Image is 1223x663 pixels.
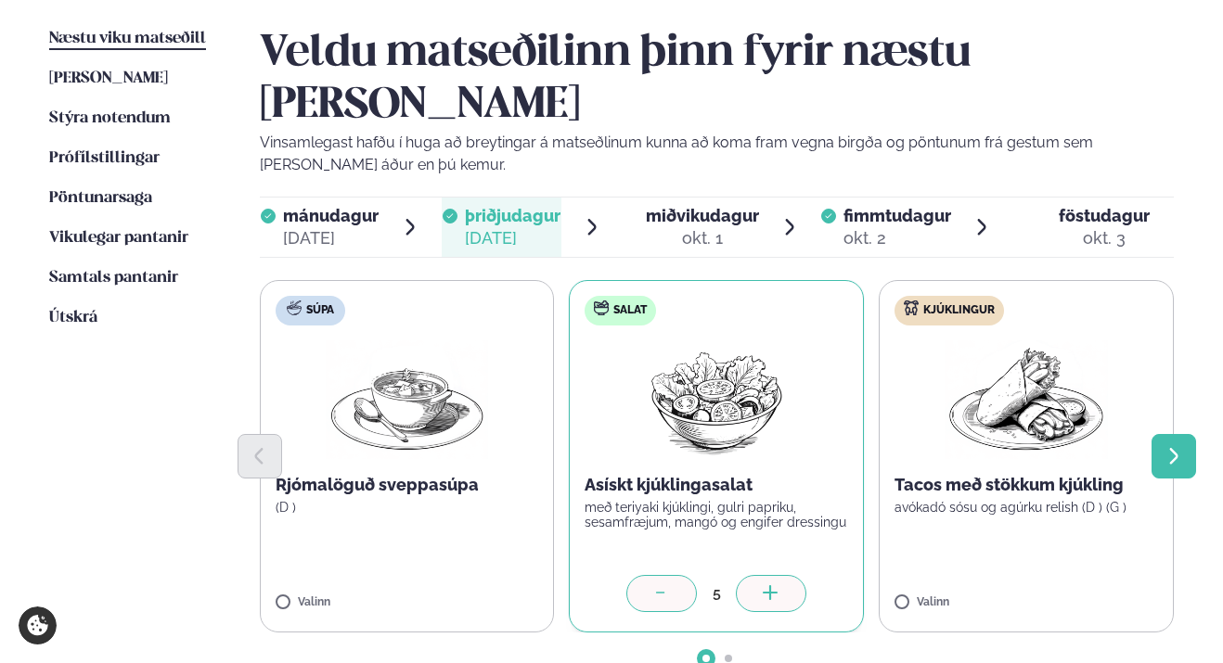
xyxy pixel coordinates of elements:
[843,206,951,225] span: fimmtudagur
[49,187,152,210] a: Pöntunarsaga
[635,340,799,459] img: Salad.png
[238,434,282,478] button: Previous slide
[49,70,168,86] span: [PERSON_NAME]
[49,267,178,289] a: Samtals pantanir
[49,147,160,170] a: Prófílstillingar
[843,227,951,249] div: okt. 2
[49,310,97,325] span: Útskrá
[260,28,1175,132] h2: Veldu matseðilinn þinn fyrir næstu [PERSON_NAME]
[646,206,759,225] span: miðvikudagur
[283,227,379,249] div: [DATE]
[276,500,539,515] p: (D )
[49,108,171,130] a: Stýra notendum
[585,500,848,529] p: með teriyaki kjúklingi, gulri papriku, sesamfræjum, mangó og engifer dressingu
[465,227,560,249] div: [DATE]
[283,206,379,225] span: mánudagur
[1059,206,1150,225] span: föstudagur
[945,340,1108,459] img: Wraps.png
[326,340,489,459] img: Soup.png
[1152,434,1196,478] button: Next slide
[697,582,736,604] div: 5
[725,655,732,662] span: Go to slide 2
[585,474,848,496] p: Asískt kjúklingasalat
[276,474,539,496] p: Rjómalöguð sveppasúpa
[895,474,1158,496] p: Tacos með stökkum kjúkling
[923,303,995,318] span: Kjúklingur
[49,150,160,166] span: Prófílstillingar
[49,110,171,126] span: Stýra notendum
[49,230,188,246] span: Vikulegar pantanir
[49,68,168,90] a: [PERSON_NAME]
[49,227,188,249] a: Vikulegar pantanir
[613,303,647,318] span: Salat
[19,606,57,644] a: Cookie settings
[287,300,302,315] img: soup.svg
[306,303,334,318] span: Súpa
[49,28,206,50] a: Næstu viku matseðill
[49,31,206,46] span: Næstu viku matseðill
[646,227,759,249] div: okt. 1
[904,300,919,315] img: chicken.svg
[1059,227,1150,249] div: okt. 3
[260,132,1175,176] p: Vinsamlegast hafðu í huga að breytingar á matseðlinum kunna að koma fram vegna birgða og pöntunum...
[895,500,1158,515] p: avókadó sósu og agúrku relish (D ) (G )
[49,307,97,329] a: Útskrá
[49,270,178,286] span: Samtals pantanir
[702,655,710,662] span: Go to slide 1
[594,300,609,315] img: salad.svg
[465,206,560,225] span: þriðjudagur
[49,190,152,206] span: Pöntunarsaga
